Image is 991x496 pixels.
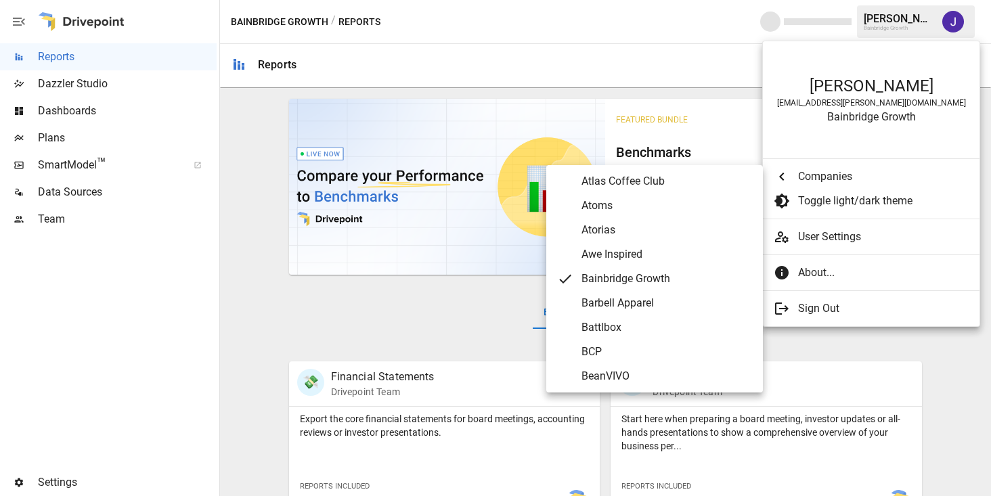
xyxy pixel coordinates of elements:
[798,229,969,245] span: User Settings
[581,271,752,287] span: Bainbridge Growth
[798,193,969,209] span: Toggle light/dark theme
[581,344,752,360] span: BCP
[581,173,752,189] span: Atlas Coffee Club
[798,300,969,317] span: Sign Out
[798,265,969,281] span: About...
[581,295,752,311] span: Barbell Apparel
[581,368,752,384] span: BeanVIVO
[798,168,969,185] span: Companies
[581,198,752,214] span: Atoms
[776,98,966,108] div: [EMAIL_ADDRESS][PERSON_NAME][DOMAIN_NAME]
[776,76,966,95] div: [PERSON_NAME]
[581,319,752,336] span: Battlbox
[581,246,752,263] span: Awe Inspired
[581,222,752,238] span: Atorias
[776,110,966,123] div: Bainbridge Growth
